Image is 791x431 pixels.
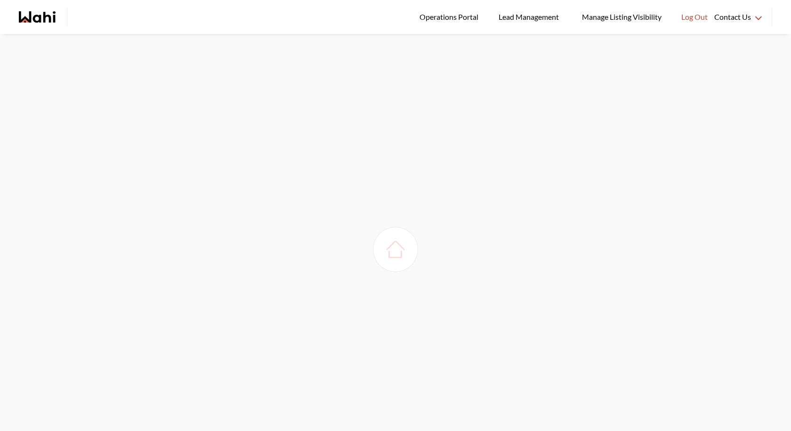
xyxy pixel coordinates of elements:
[382,236,409,263] img: loading house image
[499,11,562,23] span: Lead Management
[681,11,708,23] span: Log Out
[579,11,664,23] span: Manage Listing Visibility
[420,11,482,23] span: Operations Portal
[19,11,56,23] a: Wahi homepage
